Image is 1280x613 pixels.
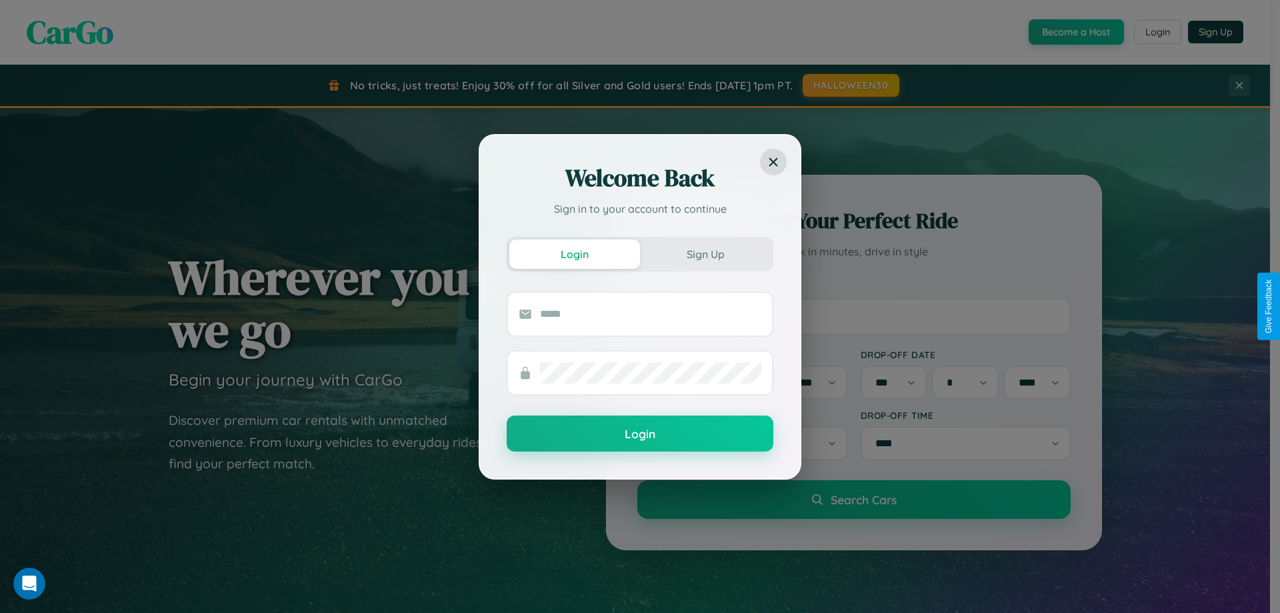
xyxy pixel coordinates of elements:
[640,239,771,269] button: Sign Up
[507,162,773,194] h2: Welcome Back
[507,416,773,452] button: Login
[509,239,640,269] button: Login
[507,201,773,217] p: Sign in to your account to continue
[1264,279,1273,334] div: Give Feedback
[13,568,45,600] iframe: Intercom live chat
